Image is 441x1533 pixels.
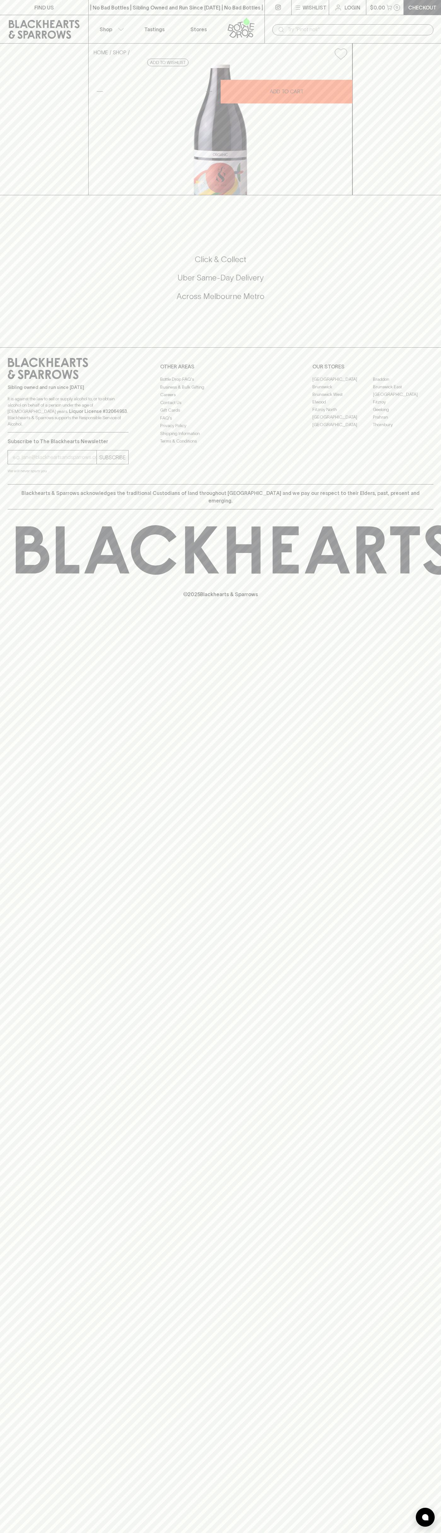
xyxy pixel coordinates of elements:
[97,450,128,464] button: SUBSCRIBE
[396,6,398,9] p: 0
[373,383,433,391] a: Brunswick East
[8,438,129,445] p: Subscribe to The Blackhearts Newsletter
[160,391,281,399] a: Careers
[160,399,281,406] a: Contact Us
[287,25,428,35] input: Try "Pinot noir"
[94,50,108,55] a: HOME
[12,489,429,504] p: Blackhearts & Sparrows acknowledges the traditional Custodians of land throughout [GEOGRAPHIC_DAT...
[345,4,360,11] p: Login
[408,4,437,11] p: Checkout
[8,468,129,474] p: We will never spam you
[373,398,433,406] a: Fitzroy
[8,229,433,335] div: Call to action block
[370,4,385,11] p: $0.00
[312,406,373,413] a: Fitzroy North
[177,15,221,43] a: Stores
[69,409,127,414] strong: Liquor License #32064953
[34,4,54,11] p: FIND US
[89,15,133,43] button: Shop
[373,375,433,383] a: Braddon
[8,396,129,427] p: It is against the law to sell or supply alcohol to, or to obtain alcohol on behalf of a person un...
[312,413,373,421] a: [GEOGRAPHIC_DATA]
[160,430,281,437] a: Shipping Information
[160,383,281,391] a: Business & Bulk Gifting
[373,421,433,428] a: Thornbury
[190,26,207,33] p: Stores
[147,59,189,66] button: Add to wishlist
[332,46,350,62] button: Add to wishlist
[113,50,126,55] a: SHOP
[303,4,327,11] p: Wishlist
[312,375,373,383] a: [GEOGRAPHIC_DATA]
[8,273,433,283] h5: Uber Same-Day Delivery
[160,414,281,422] a: FAQ's
[8,254,433,265] h5: Click & Collect
[160,376,281,383] a: Bottle Drop FAQ's
[373,413,433,421] a: Prahran
[312,391,373,398] a: Brunswick West
[373,391,433,398] a: [GEOGRAPHIC_DATA]
[99,454,126,461] p: SUBSCRIBE
[422,1514,428,1520] img: bubble-icon
[8,291,433,302] h5: Across Melbourne Metro
[312,363,433,370] p: OUR STORES
[89,65,352,195] img: 39003.png
[8,384,129,391] p: Sibling owned and run since [DATE]
[144,26,165,33] p: Tastings
[160,407,281,414] a: Gift Cards
[373,406,433,413] a: Geelong
[160,363,281,370] p: OTHER AREAS
[160,438,281,445] a: Terms & Conditions
[221,80,352,103] button: ADD TO CART
[312,383,373,391] a: Brunswick
[312,398,373,406] a: Elwood
[312,421,373,428] a: [GEOGRAPHIC_DATA]
[13,452,96,462] input: e.g. jane@blackheartsandsparrows.com.au
[100,26,112,33] p: Shop
[132,15,177,43] a: Tastings
[160,422,281,430] a: Privacy Policy
[270,88,304,95] p: ADD TO CART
